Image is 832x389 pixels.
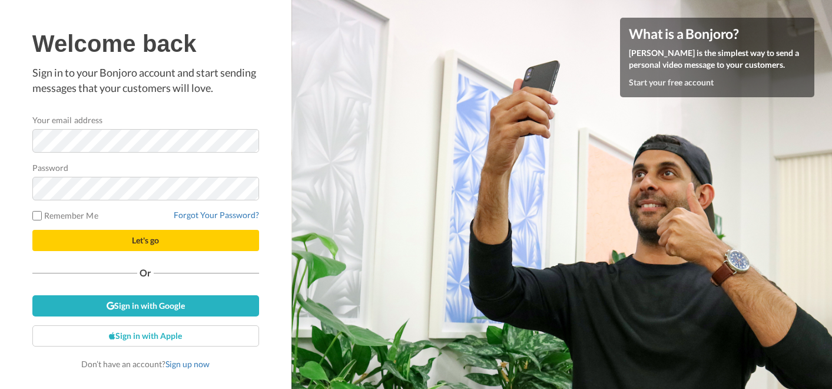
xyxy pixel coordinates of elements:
[32,31,259,57] h1: Welcome back
[32,211,42,220] input: Remember Me
[32,161,69,174] label: Password
[629,47,806,71] p: [PERSON_NAME] is the simplest way to send a personal video message to your customers.
[32,114,102,126] label: Your email address
[165,359,210,369] a: Sign up now
[81,359,210,369] span: Don’t have an account?
[137,269,154,277] span: Or
[32,295,259,317] a: Sign in with Google
[32,230,259,251] button: Let's go
[629,77,714,87] a: Start your free account
[32,209,98,222] label: Remember Me
[132,235,159,245] span: Let's go
[174,210,259,220] a: Forgot Your Password?
[32,325,259,347] a: Sign in with Apple
[32,65,259,95] p: Sign in to your Bonjoro account and start sending messages that your customers will love.
[629,27,806,41] h4: What is a Bonjoro?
